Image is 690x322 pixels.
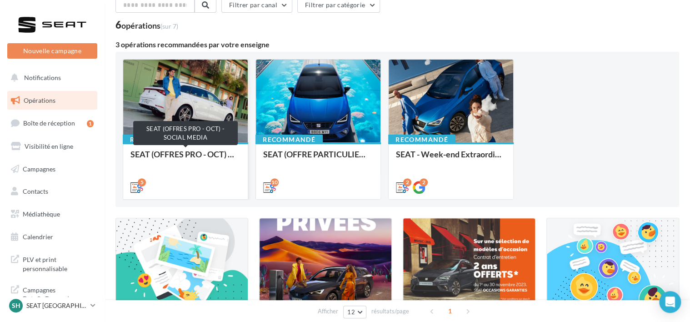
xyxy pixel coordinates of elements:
[371,307,409,316] span: résultats/page
[255,135,323,145] div: Recommandé
[263,150,373,168] div: SEAT (OFFRE PARTICULIER - OCT) - SOCIAL MEDIA
[5,280,99,307] a: Campagnes DataOnDemand
[443,304,457,318] span: 1
[160,22,178,30] span: (sur 7)
[659,291,681,313] div: Open Intercom Messenger
[7,297,97,314] a: SH SEAT [GEOGRAPHIC_DATA]
[25,142,73,150] span: Visibilité en ligne
[5,182,99,201] a: Contacts
[23,187,48,195] span: Contacts
[5,160,99,179] a: Campagnes
[270,178,279,186] div: 10
[23,210,60,218] span: Médiathèque
[26,301,87,310] p: SEAT [GEOGRAPHIC_DATA]
[5,250,99,277] a: PLV et print personnalisable
[347,308,355,316] span: 12
[5,205,99,224] a: Médiathèque
[420,178,428,186] div: 2
[343,306,366,318] button: 12
[5,137,99,156] a: Visibilité en ligne
[23,165,55,172] span: Campagnes
[115,20,178,30] div: 6
[5,227,99,247] a: Calendrier
[123,135,190,145] div: Recommandé
[5,113,99,133] a: Boîte de réception1
[133,121,238,145] div: SEAT (OFFRES PRO - OCT) - SOCIAL MEDIA
[23,233,53,241] span: Calendrier
[130,150,240,168] div: SEAT (OFFRES PRO - OCT) - SOCIAL MEDIA
[138,178,146,186] div: 5
[23,253,94,273] span: PLV et print personnalisable
[23,119,75,127] span: Boîte de réception
[5,91,99,110] a: Opérations
[115,41,679,48] div: 3 opérations recommandées par votre enseigne
[403,178,411,186] div: 2
[5,68,95,87] button: Notifications
[24,74,61,81] span: Notifications
[23,284,94,303] span: Campagnes DataOnDemand
[396,150,506,168] div: SEAT - Week-end Extraordinaire ([GEOGRAPHIC_DATA]) - OCTOBRE
[24,96,55,104] span: Opérations
[121,21,178,30] div: opérations
[388,135,455,145] div: Recommandé
[87,120,94,127] div: 1
[12,301,20,310] span: SH
[7,43,97,59] button: Nouvelle campagne
[318,307,338,316] span: Afficher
